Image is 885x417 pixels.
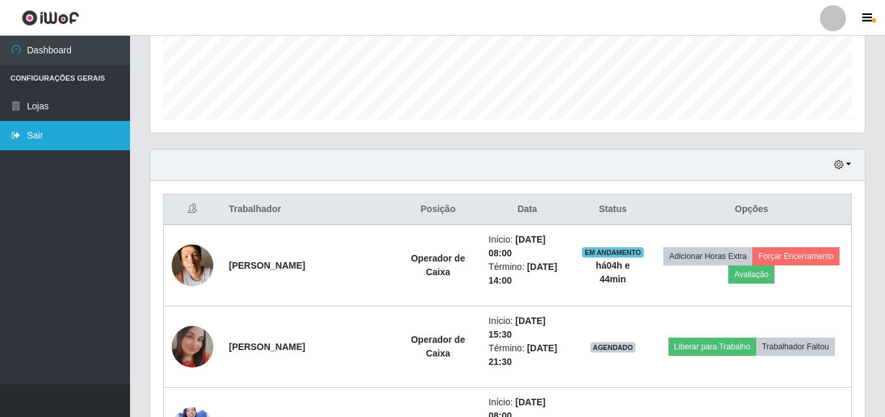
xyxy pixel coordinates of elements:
[411,253,465,277] strong: Operador de Caixa
[411,334,465,358] strong: Operador de Caixa
[488,260,566,288] li: Término:
[574,195,652,225] th: Status
[663,247,752,265] button: Adicionar Horas Extra
[229,342,305,352] strong: [PERSON_NAME]
[668,338,756,356] button: Liberar para Trabalho
[172,326,213,368] img: 1749572349295.jpeg
[652,195,851,225] th: Opções
[229,260,305,271] strong: [PERSON_NAME]
[488,316,546,340] time: [DATE] 15:30
[488,314,566,342] li: Início:
[172,237,213,293] img: 1705784966406.jpeg
[596,260,629,284] strong: há 04 h e 44 min
[21,10,79,26] img: CoreUI Logo
[488,234,546,258] time: [DATE] 08:00
[488,233,566,260] li: Início:
[395,195,481,225] th: Posição
[481,195,574,225] th: Data
[728,265,774,284] button: Avaliação
[756,338,835,356] button: Trabalhador Faltou
[582,247,644,258] span: EM ANDAMENTO
[488,342,566,369] li: Término:
[752,247,839,265] button: Forçar Encerramento
[590,342,636,353] span: AGENDADO
[221,195,395,225] th: Trabalhador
